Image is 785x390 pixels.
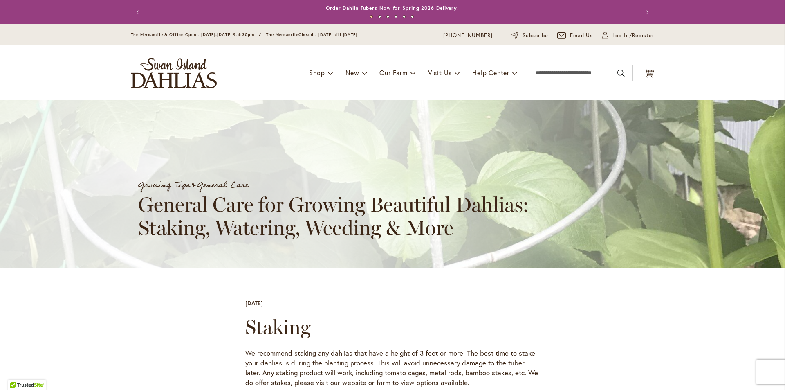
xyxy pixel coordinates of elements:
p: We recommend staking any dahlias that have a height of 3 feet or more. The best time to stake you... [245,348,540,388]
span: Shop [309,68,325,77]
h2: Staking [245,316,540,338]
a: Subscribe [511,32,548,40]
a: Order Dahlia Tubers Now for Spring 2026 Delivery! [326,5,459,11]
h1: General Care for Growing Beautiful Dahlias: Staking, Watering, Weeding & More [138,193,531,240]
a: General Care [197,177,248,193]
button: Next [638,4,654,20]
span: Visit Us [428,68,452,77]
a: Email Us [557,32,593,40]
span: The Mercantile & Office Open - [DATE]-[DATE] 9-4:30pm / The Mercantile [131,32,298,37]
button: 3 of 6 [386,15,389,18]
span: Subscribe [523,32,548,40]
button: Previous [131,4,147,20]
button: 4 of 6 [395,15,397,18]
span: Help Center [472,68,509,77]
button: 2 of 6 [378,15,381,18]
div: [DATE] [245,299,263,307]
button: 6 of 6 [411,15,414,18]
button: 5 of 6 [403,15,406,18]
a: store logo [131,58,217,88]
span: New [345,68,359,77]
a: Growing Tips [138,177,190,193]
a: [PHONE_NUMBER] [443,32,493,40]
a: Log In/Register [602,32,654,40]
span: Our Farm [379,68,407,77]
button: 1 of 6 [370,15,373,18]
div: & [138,178,662,193]
span: Log In/Register [612,32,654,40]
span: Closed - [DATE] till [DATE] [298,32,357,37]
span: Email Us [570,32,593,40]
